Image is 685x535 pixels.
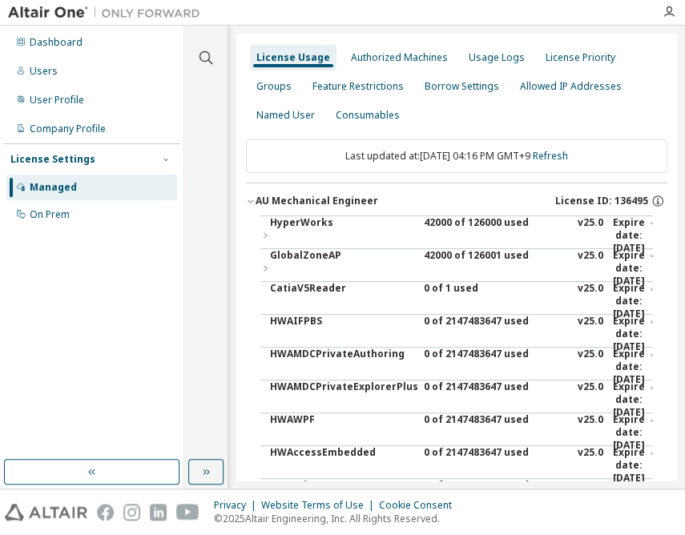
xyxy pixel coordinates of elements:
div: Expire date: [DATE] [613,446,653,485]
div: 42000 of 126001 used [424,249,568,288]
div: Consumables [336,109,400,122]
button: CatiaV5Reader0 of 1 usedv25.0Expire date:[DATE] [270,282,653,320]
div: Company Profile [30,123,106,135]
div: License Settings [10,153,95,166]
div: Expire date: [DATE] [613,413,653,452]
div: 42000 of 126000 used [424,216,568,255]
div: v25.0 [578,446,603,485]
div: Named User [256,109,315,122]
div: Borrow Settings [425,80,499,93]
div: HWActivate [270,479,414,517]
div: 0 of 2147483647 used [424,348,568,386]
div: Groups [256,80,292,93]
div: v25.0 [578,216,603,255]
div: HWAMDCPrivateAuthoring [270,348,414,386]
img: facebook.svg [97,504,114,521]
div: License Priority [546,51,615,64]
button: HWAMDCPrivateAuthoring0 of 2147483647 usedv25.0Expire date:[DATE] [270,348,653,386]
div: HWAMDCPrivateExplorerPlus [270,380,414,419]
div: HWAIFPBS [270,315,414,353]
div: Feature Restrictions [312,80,404,93]
div: License Usage [256,51,330,64]
a: Refresh [533,149,568,163]
button: HWAMDCPrivateExplorerPlus0 of 2147483647 usedv25.0Expire date:[DATE] [270,380,653,419]
div: Expire date: [DATE] [613,216,653,255]
div: 0 of 2147483647 used [424,380,568,419]
div: HWAWPF [270,413,414,452]
div: v25.0 [578,380,603,419]
div: AU Mechanical Engineer [256,195,378,207]
button: HWAIFPBS0 of 2147483647 usedv25.0Expire date:[DATE] [270,315,653,353]
img: Altair One [8,5,208,21]
div: v25.0 [578,282,603,320]
div: v25.0 [578,413,603,452]
div: 0 of 2147483647 used [424,315,568,353]
div: User Profile [30,94,84,107]
p: © 2025 Altair Engineering, Inc. All Rights Reserved. [214,512,461,525]
div: Cookie Consent [379,499,461,512]
img: altair_logo.svg [5,504,87,521]
div: Expire date: [DATE] [613,479,653,517]
div: v25.0 [578,249,603,288]
span: License ID: 136495 [555,195,648,207]
button: AU Mechanical EngineerLicense ID: 136495 [246,183,667,219]
button: GlobalZoneAP42000 of 126001 usedv25.0Expire date:[DATE] [260,249,653,288]
div: Usage Logs [469,51,525,64]
div: Dashboard [30,36,83,49]
div: 0 of 2147483647 used [424,446,568,485]
button: HyperWorks42000 of 126000 usedv25.0Expire date:[DATE] [260,216,653,255]
button: HWAccessEmbedded0 of 2147483647 usedv25.0Expire date:[DATE] [270,446,653,485]
div: Users [30,65,58,78]
div: Expire date: [DATE] [613,315,653,353]
div: Expire date: [DATE] [613,380,653,419]
div: Managed [30,181,77,194]
div: 0 of 1 used [424,282,568,320]
div: 0 of 2147483647 used [424,479,568,517]
div: Expire date: [DATE] [613,249,653,288]
div: GlobalZoneAP [270,249,414,288]
button: HWAWPF0 of 2147483647 usedv25.0Expire date:[DATE] [270,413,653,452]
div: Privacy [214,499,261,512]
div: Website Terms of Use [261,499,379,512]
div: CatiaV5Reader [270,282,414,320]
div: HWAccessEmbedded [270,446,414,485]
div: 0 of 2147483647 used [424,413,568,452]
button: HWActivate0 of 2147483647 usedv25.0Expire date:[DATE] [270,479,653,517]
div: v25.0 [578,315,603,353]
div: v25.0 [578,348,603,386]
div: On Prem [30,208,70,221]
img: instagram.svg [123,504,140,521]
img: youtube.svg [176,504,199,521]
div: Allowed IP Addresses [520,80,622,93]
div: v25.0 [578,479,603,517]
div: Expire date: [DATE] [613,348,653,386]
div: HyperWorks [270,216,414,255]
div: Authorized Machines [351,51,448,64]
div: Expire date: [DATE] [613,282,653,320]
div: Last updated at: [DATE] 04:16 PM GMT+9 [246,139,667,173]
img: linkedin.svg [150,504,167,521]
